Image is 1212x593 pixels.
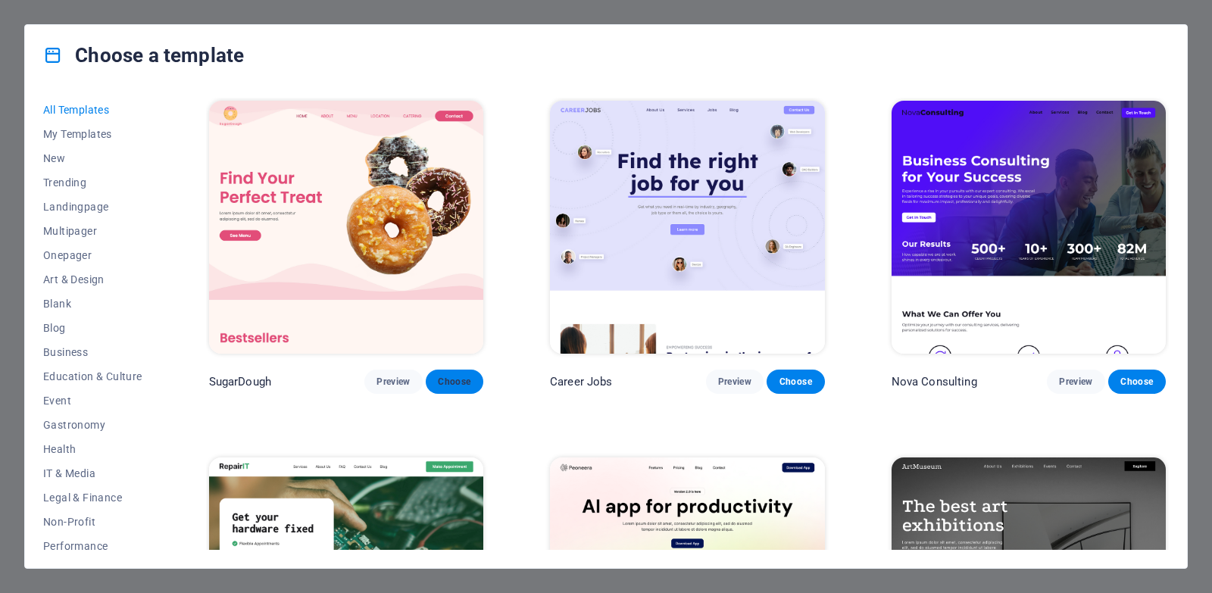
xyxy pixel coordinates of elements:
span: Preview [376,376,410,388]
h4: Choose a template [43,43,244,67]
img: Career Jobs [550,101,824,354]
span: Education & Culture [43,370,142,382]
p: Nova Consulting [892,374,977,389]
img: Nova Consulting [892,101,1166,354]
span: IT & Media [43,467,142,479]
button: Art & Design [43,267,142,292]
span: Blank [43,298,142,310]
img: SugarDough [209,101,483,354]
span: Choose [1120,376,1154,388]
span: All Templates [43,104,142,116]
button: Business [43,340,142,364]
span: Landingpage [43,201,142,213]
button: Performance [43,534,142,558]
button: Choose [1108,370,1166,394]
span: My Templates [43,128,142,140]
span: Preview [718,376,751,388]
span: Business [43,346,142,358]
span: Performance [43,540,142,552]
button: Non-Profit [43,510,142,534]
button: All Templates [43,98,142,122]
span: Preview [1059,376,1092,388]
span: Blog [43,322,142,334]
button: Legal & Finance [43,485,142,510]
button: Choose [426,370,483,394]
button: My Templates [43,122,142,146]
button: Gastronomy [43,413,142,437]
span: Onepager [43,249,142,261]
button: Health [43,437,142,461]
span: Trending [43,176,142,189]
span: New [43,152,142,164]
button: Education & Culture [43,364,142,389]
span: Event [43,395,142,407]
span: Choose [438,376,471,388]
button: Multipager [43,219,142,243]
button: Event [43,389,142,413]
button: Blank [43,292,142,316]
span: Health [43,443,142,455]
span: Multipager [43,225,142,237]
button: Choose [767,370,824,394]
p: Career Jobs [550,374,613,389]
button: Preview [364,370,422,394]
button: Trending [43,170,142,195]
button: Preview [1047,370,1104,394]
p: SugarDough [209,374,271,389]
button: New [43,146,142,170]
button: Landingpage [43,195,142,219]
button: Blog [43,316,142,340]
span: Art & Design [43,273,142,286]
button: Preview [706,370,764,394]
span: Legal & Finance [43,492,142,504]
span: Choose [779,376,812,388]
span: Gastronomy [43,419,142,431]
button: IT & Media [43,461,142,485]
button: Onepager [43,243,142,267]
span: Non-Profit [43,516,142,528]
